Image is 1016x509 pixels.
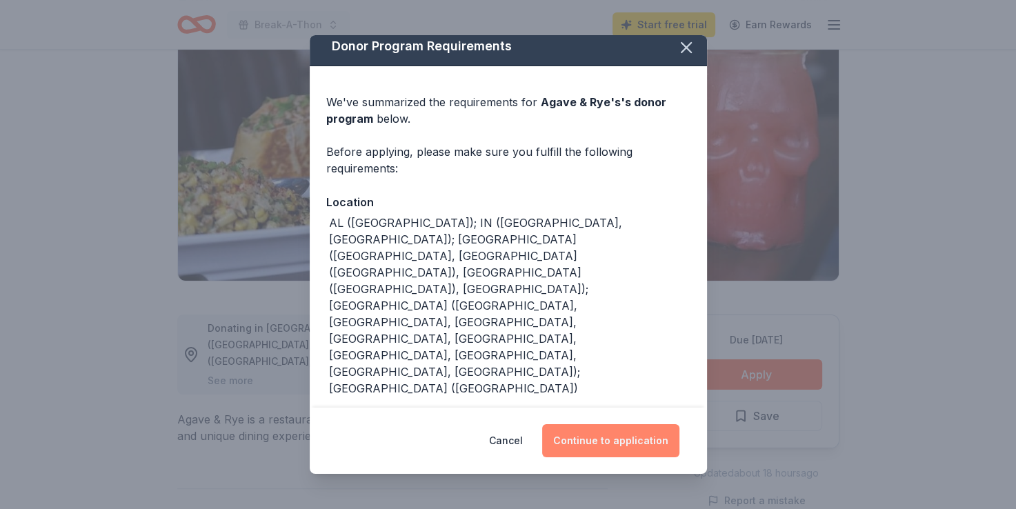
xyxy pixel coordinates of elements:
div: AL ([GEOGRAPHIC_DATA]); IN ([GEOGRAPHIC_DATA], [GEOGRAPHIC_DATA]); [GEOGRAPHIC_DATA] ([GEOGRAPHIC... [329,214,690,397]
button: Continue to application [542,424,679,457]
div: Before applying, please make sure you fulfill the following requirements: [326,143,690,177]
button: Cancel [489,424,523,457]
div: Donor Program Requirements [310,27,707,66]
div: Location [326,193,690,211]
div: We've summarized the requirements for below. [326,94,690,127]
